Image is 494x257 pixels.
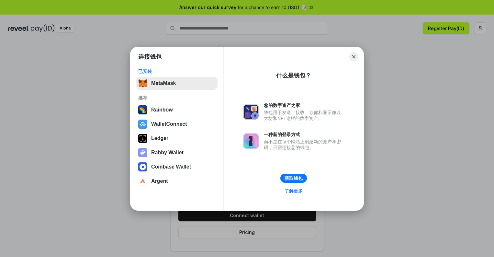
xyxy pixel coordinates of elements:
img: svg+xml,%3Csvg%20width%3D%22120%22%20height%3D%22120%22%20viewBox%3D%220%200%20120%20120%22%20fil... [138,105,147,114]
div: Argent [151,178,168,184]
button: Ledger [136,132,218,145]
div: Rabby Wallet [151,150,184,156]
div: Rainbow [151,107,173,113]
img: svg+xml,%3Csvg%20xmlns%3D%22http%3A%2F%2Fwww.w3.org%2F2000%2Fsvg%22%20fill%3D%22none%22%20viewBox... [138,148,147,157]
img: svg+xml,%3Csvg%20width%3D%2228%22%20height%3D%2228%22%20viewBox%3D%220%200%2028%2028%22%20fill%3D... [138,120,147,129]
img: svg+xml,%3Csvg%20width%3D%2228%22%20height%3D%2228%22%20viewBox%3D%220%200%2028%2028%22%20fill%3D... [138,177,147,186]
img: svg+xml,%3Csvg%20xmlns%3D%22http%3A%2F%2Fwww.w3.org%2F2000%2Fsvg%22%20fill%3D%22none%22%20viewBox... [243,133,259,149]
div: 一种新的登录方式 [264,132,344,137]
div: 钱包用于发送、接收、存储和显示像以太坊和NFT这样的数字资产。 [264,110,344,121]
div: 了解更多 [285,188,303,194]
button: Close [349,52,358,61]
h1: 连接钱包 [138,53,162,61]
div: 您的数字资产之家 [264,102,344,108]
div: Coinbase Wallet [151,164,191,170]
div: Ledger [151,135,168,141]
div: 获取钱包 [285,175,303,181]
a: 了解更多 [281,187,307,195]
button: Rabby Wallet [136,146,218,159]
button: 获取钱包 [280,174,307,183]
img: svg+xml,%3Csvg%20width%3D%2228%22%20height%3D%2228%22%20viewBox%3D%220%200%2028%2028%22%20fill%3D... [138,162,147,171]
button: Rainbow [136,103,218,116]
div: MetaMask [151,80,176,86]
button: MetaMask [136,77,218,90]
div: 而不是在每个网站上创建新的账户和密码，只需连接您的钱包。 [264,139,344,150]
button: Coinbase Wallet [136,160,218,173]
div: WalletConnect [151,121,187,127]
img: svg+xml,%3Csvg%20xmlns%3D%22http%3A%2F%2Fwww.w3.org%2F2000%2Fsvg%22%20width%3D%2228%22%20height%3... [138,134,147,143]
img: svg+xml,%3Csvg%20xmlns%3D%22http%3A%2F%2Fwww.w3.org%2F2000%2Fsvg%22%20fill%3D%22none%22%20viewBox... [243,104,259,120]
button: Argent [136,175,218,188]
div: 什么是钱包？ [276,72,311,79]
div: 已安装 [138,68,216,74]
img: svg+xml,%3Csvg%20fill%3D%22none%22%20height%3D%2233%22%20viewBox%3D%220%200%2035%2033%22%20width%... [138,79,147,88]
div: 推荐 [138,95,216,101]
button: WalletConnect [136,118,218,131]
